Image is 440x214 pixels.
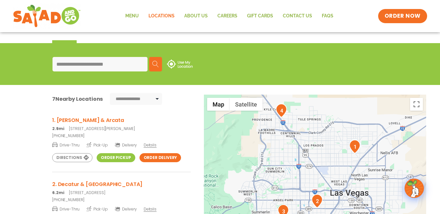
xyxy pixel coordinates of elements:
[52,133,191,139] a: [PHONE_NUMBER]
[52,206,80,212] span: Drive-Thru
[378,9,427,23] a: ORDER NOW
[52,190,64,195] strong: 6.2mi
[52,142,80,148] span: Drive-Thru
[144,206,157,212] span: Details
[97,153,135,162] a: Order Pickup
[52,180,191,196] a: 2. Decatur & [GEOGRAPHIC_DATA] 6.2mi[STREET_ADDRESS]
[179,9,213,23] a: About Us
[52,116,191,132] a: 1. [PERSON_NAME] & Arcata 2.9mi[STREET_ADDRESS][PERSON_NAME]
[52,180,191,188] h3: 2. Decatur & [GEOGRAPHIC_DATA]
[139,153,181,162] a: Order Delivery
[410,98,423,111] button: Toggle fullscreen view
[86,142,108,148] span: Pick-Up
[152,61,159,67] img: search.svg
[385,12,421,20] span: ORDER NOW
[349,140,360,154] div: 1
[52,204,191,212] a: Drive-Thru Pick-Up Delivery Details
[52,190,191,196] p: [STREET_ADDRESS]
[207,98,230,111] button: Show street map
[167,60,193,69] img: use-location.svg
[405,179,423,197] img: wpChatIcon
[86,206,108,212] span: Pick-Up
[52,95,103,103] div: Nearby Locations
[144,9,179,23] a: Locations
[115,142,137,148] span: Delivery
[120,9,144,23] a: Menu
[144,142,157,148] span: Details
[52,116,191,124] h3: 1. [PERSON_NAME] & Arcata
[52,153,92,162] a: Directions
[230,98,263,111] button: Show satellite imagery
[52,126,191,132] p: [STREET_ADDRESS][PERSON_NAME]
[317,9,338,23] a: FAQs
[311,194,323,208] div: 2
[278,9,317,23] a: Contact Us
[13,3,81,29] img: new-SAG-logo-768×292
[52,95,55,103] span: 7
[213,9,242,23] a: Careers
[52,140,191,148] a: Drive-Thru Pick-Up Delivery Details
[52,126,64,131] strong: 2.9mi
[115,206,137,212] span: Delivery
[52,197,191,203] a: [PHONE_NUMBER]
[120,9,338,23] nav: Menu
[276,104,287,117] div: 4
[242,9,278,23] a: GIFT CARDS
